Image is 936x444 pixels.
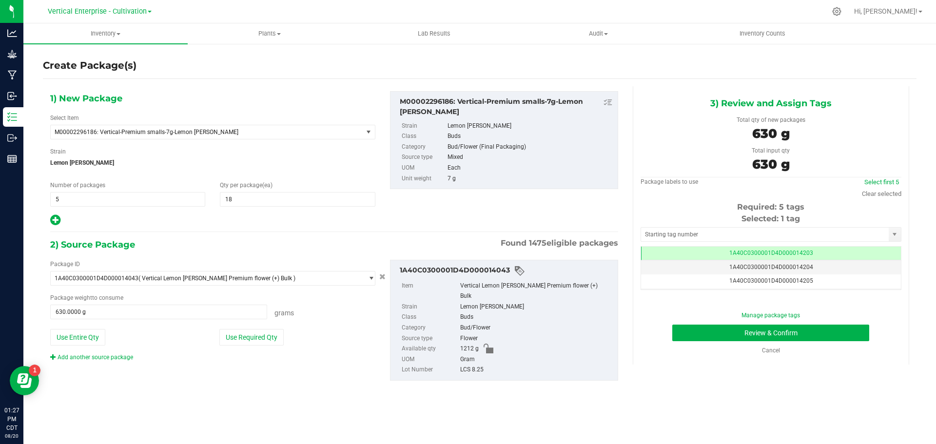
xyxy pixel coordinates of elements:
span: Inventory [23,29,188,38]
div: Buds [448,131,612,142]
label: Strain [402,121,446,132]
span: 1A40C0300001D4D000014203 [729,250,813,256]
label: UOM [402,163,446,174]
label: Item [402,281,458,302]
span: 1A40C0300001D4D000014204 [729,264,813,270]
span: 630 g [752,156,790,172]
div: Each [448,163,612,174]
span: M00002296186: Vertical-Premium smalls-7g-Lemon [PERSON_NAME] [55,129,347,135]
a: Add another source package [50,354,133,361]
a: Inventory [23,23,188,44]
inline-svg: Inventory [7,112,17,122]
a: Audit [516,23,681,44]
span: Package labels to use [641,178,698,185]
label: Unit weight [402,174,446,184]
inline-svg: Grow [7,49,17,59]
div: 1A40C0300001D4D000014043 [400,265,613,277]
div: Flower [460,333,613,344]
span: Lemon [PERSON_NAME] [50,155,375,170]
label: Available qty [402,344,458,354]
button: Review & Confirm [672,325,869,341]
p: 01:27 PM CDT [4,406,19,432]
span: 3) Review and Assign Tags [710,96,832,111]
span: 1212 g [460,344,479,354]
a: Clear selected [862,190,901,197]
span: Package ID [50,261,80,268]
a: Manage package tags [741,312,800,319]
label: Source type [402,333,458,344]
span: weight [75,294,92,301]
span: Qty per package [220,182,273,189]
button: Use Entire Qty [50,329,105,346]
span: 1) New Package [50,91,122,106]
label: Class [402,312,458,323]
div: Vertical Lemon [PERSON_NAME] Premium flower (+) Bulk [460,281,613,302]
span: Total qty of new packages [737,116,805,123]
span: 1A40C0300001D4D000014205 [729,277,813,284]
inline-svg: Analytics [7,28,17,38]
span: Package to consume [50,294,123,301]
span: Hi, [PERSON_NAME]! [854,7,917,15]
span: Selected: 1 tag [741,214,800,223]
span: Plants [188,29,351,38]
span: ( Vertical Lemon [PERSON_NAME] Premium flower (+) Bulk ) [138,275,295,282]
span: Add new output [50,219,60,226]
div: Bud/Flower [460,323,613,333]
a: Inventory Counts [681,23,845,44]
span: 2) Source Package [50,237,135,252]
div: 7 g [448,174,612,184]
span: select [889,228,901,241]
span: select [363,125,375,139]
a: Select first 5 [864,178,899,186]
h4: Create Package(s) [43,58,136,73]
span: (ea) [262,182,273,189]
div: Lemon [PERSON_NAME] [460,302,613,312]
a: Plants [188,23,352,44]
inline-svg: Reports [7,154,17,164]
inline-svg: Outbound [7,133,17,143]
label: Category [402,323,458,333]
span: Found eligible packages [501,237,618,249]
a: Cancel [762,347,780,354]
iframe: Resource center [10,366,39,395]
span: 1A40C0300001D4D000014043 [55,275,138,282]
a: Lab Results [352,23,516,44]
span: Vertical Enterprise - Cultivation [48,7,147,16]
span: select [363,271,375,285]
label: Select Item [50,114,79,122]
button: Use Required Qty [219,329,284,346]
span: Number of packages [50,182,105,189]
input: Starting tag number [641,228,889,241]
input: 5 [51,193,205,206]
span: Lab Results [405,29,464,38]
div: M00002296186: Vertical-Premium smalls-7g-Lemon Cherry Sherbert [400,97,613,117]
div: Gram [460,354,613,365]
button: Cancel button [376,270,389,284]
div: LCS 8.25 [460,365,613,375]
input: 630.0000 g [51,305,267,319]
label: Strain [402,302,458,312]
label: Strain [50,147,66,156]
span: Inventory Counts [726,29,799,38]
label: Source type [402,152,446,163]
label: UOM [402,354,458,365]
div: Mixed [448,152,612,163]
label: Lot Number [402,365,458,375]
div: Manage settings [831,7,843,16]
span: 1475 [529,238,546,248]
span: Grams [274,309,294,317]
span: Total input qty [752,147,790,154]
label: Class [402,131,446,142]
label: Category [402,142,446,153]
div: Bud/Flower (Final Packaging) [448,142,612,153]
input: 18 [220,193,374,206]
inline-svg: Manufacturing [7,70,17,80]
inline-svg: Inbound [7,91,17,101]
div: Lemon [PERSON_NAME] [448,121,612,132]
div: Buds [460,312,613,323]
iframe: Resource center unread badge [29,365,40,376]
p: 08/20 [4,432,19,440]
span: 630 g [752,126,790,141]
span: Required: 5 tags [737,202,804,212]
